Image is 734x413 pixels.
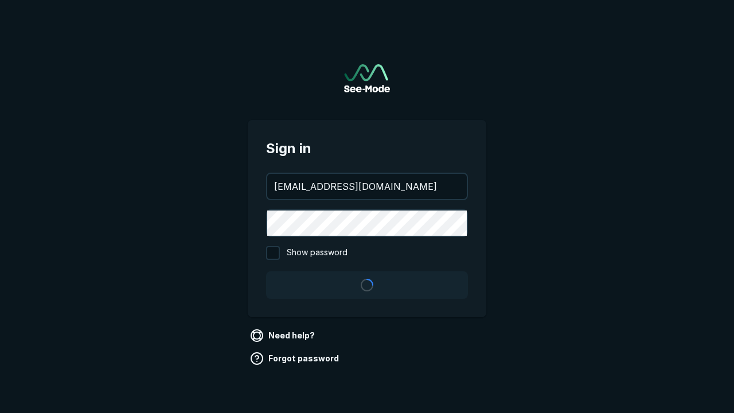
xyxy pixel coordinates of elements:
input: your@email.com [267,174,467,199]
img: See-Mode Logo [344,64,390,92]
a: Need help? [248,326,319,345]
a: Go to sign in [344,64,390,92]
a: Forgot password [248,349,343,368]
span: Sign in [266,138,468,159]
span: Show password [287,246,348,260]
